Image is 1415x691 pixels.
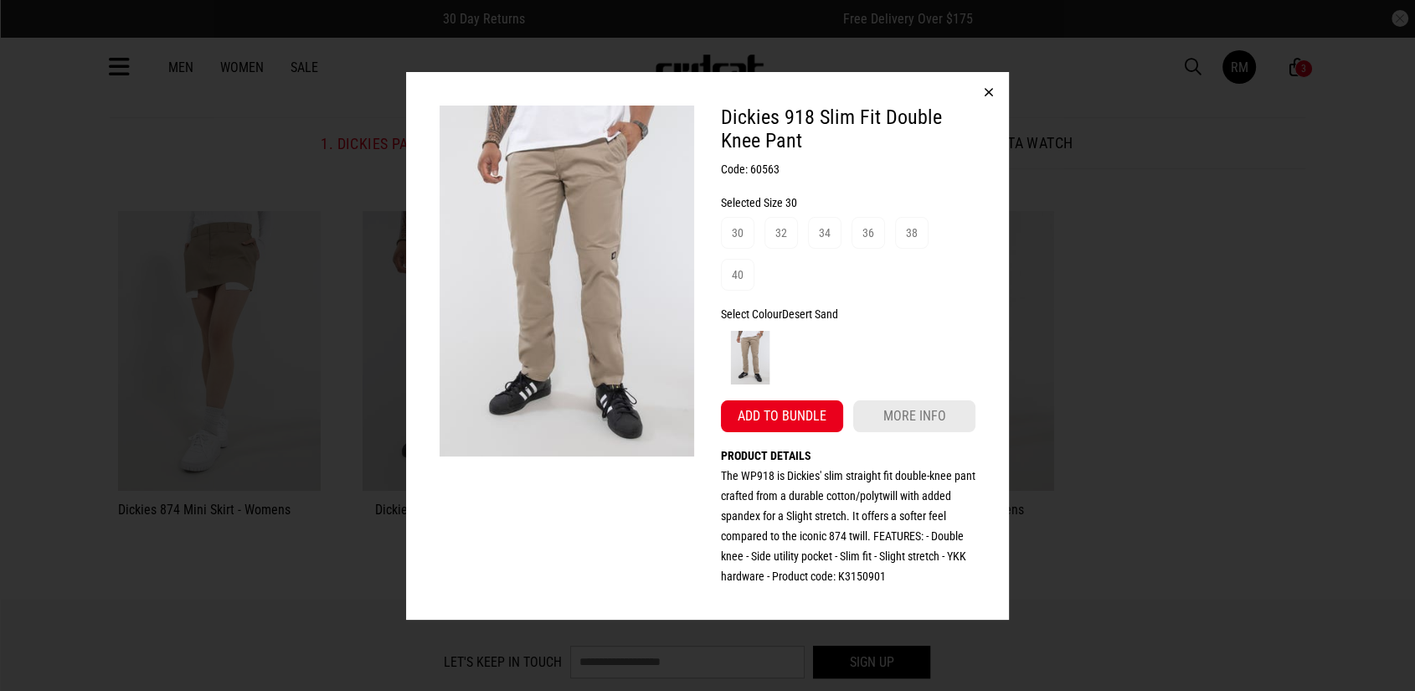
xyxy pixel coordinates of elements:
h4: Product details [721,446,975,466]
img: Desert Sand [723,331,777,384]
div: 34 [819,223,831,243]
h2: Dickies 918 Slim Fit Double Knee Pant [721,106,975,152]
div: Select Colour [721,304,975,324]
div: 30 [732,223,744,243]
a: More info [853,400,975,432]
div: 38 [906,223,918,243]
div: Selected Size [721,193,975,213]
div: 32 [775,223,787,243]
button: Add to bundle [721,400,843,432]
p: The WP918 is Dickies' slim straight fit double-knee pant crafted from a durable cotton/polytwill ... [721,466,975,586]
div: 36 [862,223,874,243]
span: 30 [785,196,797,209]
span: Desert Sand [782,307,838,321]
div: 40 [732,265,744,285]
h3: Code: 60563 [721,159,975,179]
img: Dickies 918 Slim Fit Double Knee Pant in Beige [440,106,694,457]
